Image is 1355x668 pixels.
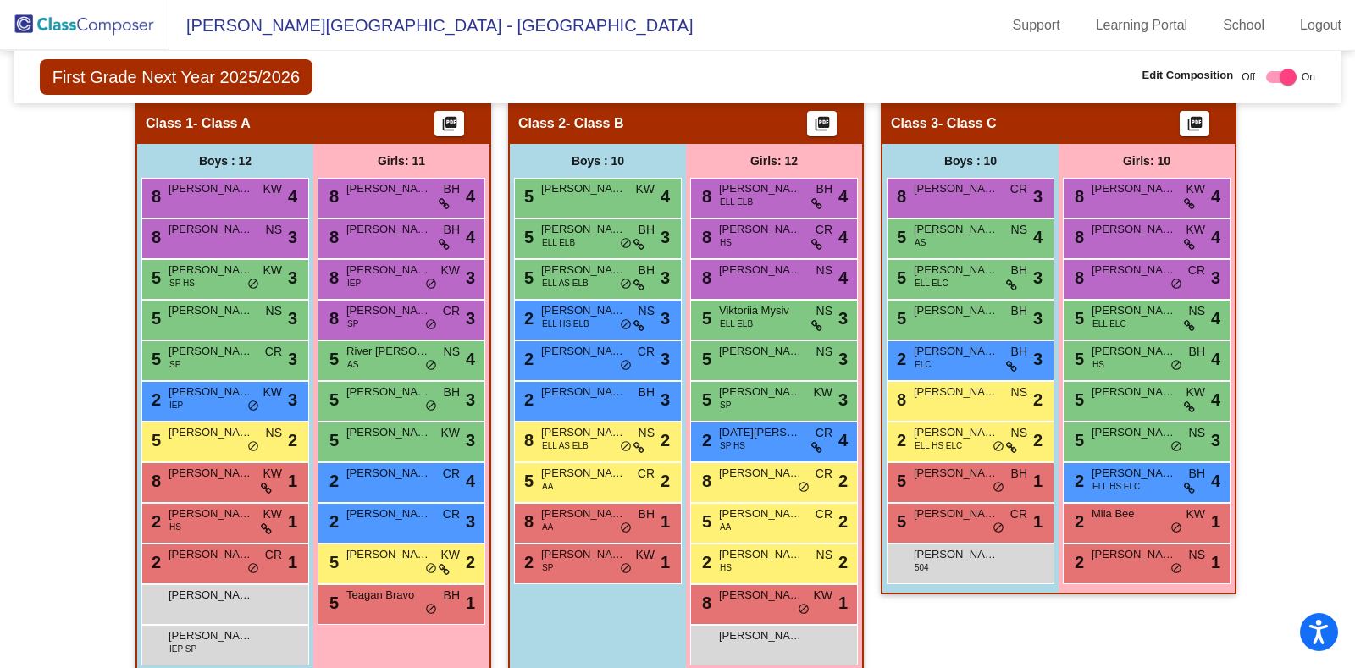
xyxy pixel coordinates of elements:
[720,196,753,208] span: ELL ELB
[520,431,534,450] span: 8
[661,306,670,331] span: 3
[698,472,711,490] span: 8
[698,228,711,246] span: 8
[541,424,626,441] span: [PERSON_NAME]
[169,358,180,371] span: SP
[1010,505,1027,523] span: CR
[444,343,460,361] span: NS
[1092,302,1176,319] span: [PERSON_NAME]
[1211,346,1220,372] span: 4
[914,180,998,197] span: [PERSON_NAME]
[993,522,1004,535] span: do_not_disturb_alt
[266,302,282,320] span: NS
[265,546,282,564] span: CR
[263,384,282,401] span: KW
[541,465,626,482] span: [PERSON_NAME]
[541,343,626,360] span: [PERSON_NAME]
[1211,184,1220,209] span: 4
[346,221,431,238] span: [PERSON_NAME]
[915,358,931,371] span: ELC
[247,400,259,413] span: do_not_disturb_alt
[1011,302,1027,320] span: BH
[1011,384,1027,401] span: NS
[347,277,361,290] span: IEP
[1092,424,1176,441] span: [PERSON_NAME]
[1092,221,1176,238] span: [PERSON_NAME]
[443,302,460,320] span: CR
[541,546,626,563] span: [PERSON_NAME]
[169,221,253,238] span: [PERSON_NAME]
[1011,465,1027,483] span: BH
[443,465,460,483] span: CR
[698,350,711,368] span: 5
[1070,390,1084,409] span: 5
[346,343,431,360] span: River [PERSON_NAME]
[1188,262,1205,279] span: CR
[466,509,475,534] span: 3
[1092,384,1176,400] span: [PERSON_NAME]
[520,309,534,328] span: 2
[639,221,655,239] span: BH
[1092,546,1176,563] span: [PERSON_NAME]
[444,221,460,239] span: BH
[466,428,475,453] span: 3
[719,384,804,400] span: [PERSON_NAME]
[698,431,711,450] span: 2
[169,302,253,319] span: [PERSON_NAME]
[1011,343,1027,361] span: BH
[1211,306,1220,331] span: 4
[893,268,906,287] span: 5
[434,111,464,136] button: Print Students Details
[661,184,670,209] span: 4
[686,144,862,178] div: Girls: 12
[1189,302,1205,320] span: NS
[1170,440,1182,454] span: do_not_disturb_alt
[893,228,906,246] span: 5
[838,387,848,412] span: 3
[541,180,626,197] span: [PERSON_NAME]
[542,277,589,290] span: ELL AS ELB
[639,384,655,401] span: BH
[147,390,161,409] span: 2
[1011,262,1027,279] span: BH
[838,346,848,372] span: 3
[914,221,998,238] span: [PERSON_NAME]
[1186,180,1205,198] span: KW
[635,546,655,564] span: KW
[720,236,732,249] span: HS
[566,115,623,132] span: - Class B
[1033,265,1043,290] span: 3
[1092,465,1176,482] span: [PERSON_NAME] [PERSON_NAME]
[146,115,193,132] span: Class 1
[466,224,475,250] span: 4
[893,512,906,531] span: 5
[915,236,926,249] span: AS
[325,268,339,287] span: 8
[914,302,998,319] span: [PERSON_NAME]
[266,424,282,442] span: NS
[247,278,259,291] span: do_not_disturb_alt
[266,221,282,239] span: NS
[661,468,670,494] span: 2
[1189,343,1205,361] span: BH
[661,224,670,250] span: 3
[816,262,832,279] span: NS
[1070,268,1084,287] span: 8
[698,268,711,287] span: 8
[542,521,553,533] span: AA
[169,12,694,39] span: [PERSON_NAME][GEOGRAPHIC_DATA] - [GEOGRAPHIC_DATA]
[169,384,253,400] span: [PERSON_NAME]
[620,278,632,291] span: do_not_disturb_alt
[169,399,183,411] span: IEP
[838,265,848,290] span: 4
[999,12,1074,39] a: Support
[1070,187,1084,206] span: 8
[838,428,848,453] span: 4
[1170,278,1182,291] span: do_not_disturb_alt
[893,390,906,409] span: 8
[1011,221,1027,239] span: NS
[40,59,312,95] span: First Grade Next Year 2025/2026
[169,277,195,290] span: SP HS
[1189,465,1205,483] span: BH
[347,358,358,371] span: AS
